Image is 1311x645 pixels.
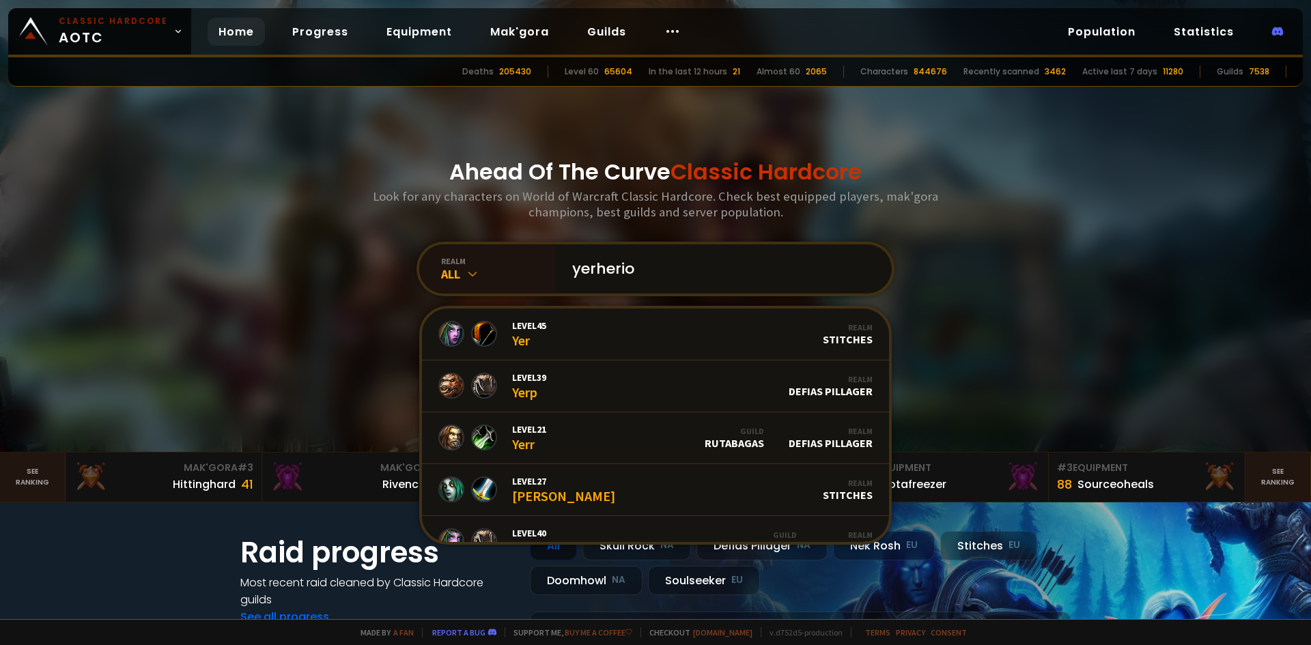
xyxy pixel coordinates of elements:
div: 11280 [1163,66,1183,78]
a: Level21YerrGuildRutabagasRealmDefias Pillager [422,412,889,464]
span: Level 21 [512,423,546,435]
div: Guild [705,426,764,436]
div: Nek'Rosh [833,531,935,560]
a: [DOMAIN_NAME] [693,627,752,637]
div: Guilds [1217,66,1243,78]
div: In the last 12 hours [649,66,727,78]
div: Defias Pillager [696,531,828,560]
div: Yer [512,319,546,349]
span: Made by [352,627,414,637]
span: # 3 [238,461,253,474]
a: Consent [931,627,967,637]
div: Deaths [462,66,494,78]
div: All [530,531,577,560]
a: #2Equipment88Notafreezer [852,453,1049,502]
a: Guilds [576,18,637,46]
div: Rutabagas [705,426,764,450]
div: 844676 [914,66,947,78]
a: Home [208,18,265,46]
div: Nek'Rosh [821,530,873,554]
div: Realm [789,426,873,436]
div: Electrosys [733,530,797,554]
div: Guild [733,530,797,540]
a: Level40[PERSON_NAME]GuildElectrosysRealmNek'Rosh [422,516,889,568]
div: Stitches [823,478,873,502]
div: 205430 [499,66,531,78]
div: Realm [823,322,873,332]
div: Stitches [823,322,873,346]
span: AOTC [59,15,168,48]
div: Realm [821,530,873,540]
a: Report a bug [432,627,485,637]
small: EU [906,539,918,552]
a: Mak'Gora#3Hittinghard41 [66,453,262,502]
small: Classic Hardcore [59,15,168,27]
div: Yerr [512,423,546,453]
span: Level 27 [512,475,615,487]
span: v. d752d5 - production [761,627,843,637]
span: Support me, [505,627,632,637]
div: Realm [823,478,873,488]
div: 7538 [1249,66,1269,78]
div: Active last 7 days [1082,66,1157,78]
a: Terms [865,627,890,637]
div: 21 [733,66,740,78]
a: See all progress [240,609,329,625]
div: Defias Pillager [789,426,873,450]
div: Stitches [940,531,1037,560]
small: NA [660,539,674,552]
small: NA [797,539,810,552]
h3: Look for any characters on World of Warcraft Classic Hardcore. Check best equipped players, mak'g... [367,188,944,220]
div: All [441,266,556,282]
div: Yerp [512,371,546,401]
a: Equipment [376,18,463,46]
span: Checkout [640,627,752,637]
div: Equipment [860,461,1040,475]
div: Characters [860,66,908,78]
span: Level 39 [512,371,546,384]
small: NA [612,573,625,587]
div: 65604 [604,66,632,78]
div: 41 [241,475,253,493]
div: Defias Pillager [789,374,873,398]
div: Realm [789,374,873,384]
h4: Most recent raid cleaned by Classic Hardcore guilds [240,574,513,608]
a: Classic HardcoreAOTC [8,8,191,55]
div: Recently scanned [963,66,1039,78]
a: #3Equipment88Sourceoheals [1049,453,1245,502]
div: Sourceoheals [1077,476,1154,493]
span: Level 40 [512,527,615,539]
a: a fan [393,627,414,637]
div: Mak'Gora [74,461,253,475]
div: 3462 [1045,66,1066,78]
div: Skull Rock [582,531,691,560]
div: Soulseeker [648,566,760,595]
div: Hittinghard [173,476,236,493]
span: Classic Hardcore [671,156,862,187]
div: realm [441,256,556,266]
a: Mak'Gora#2Rivench100 [262,453,459,502]
span: # 3 [1057,461,1073,474]
div: Mak'Gora [270,461,450,475]
a: Progress [281,18,359,46]
a: Level27[PERSON_NAME]RealmStitches [422,464,889,516]
div: Equipment [1057,461,1237,475]
h1: Raid progress [240,531,513,574]
a: Level45YerRealmStitches [422,309,889,360]
a: Population [1057,18,1146,46]
div: [PERSON_NAME] [512,475,615,504]
a: Mak'gora [479,18,560,46]
div: [PERSON_NAME] [512,527,615,556]
a: Seeranking [1245,453,1311,502]
div: Almost 60 [757,66,800,78]
div: Notafreezer [881,476,946,493]
input: Search a character... [564,244,875,293]
div: Rivench [382,476,425,493]
a: Privacy [896,627,925,637]
a: Buy me a coffee [565,627,632,637]
div: 88 [1057,475,1072,493]
a: Statistics [1163,18,1245,46]
div: Doomhowl [530,566,643,595]
div: Level 60 [565,66,599,78]
small: EU [1009,539,1020,552]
